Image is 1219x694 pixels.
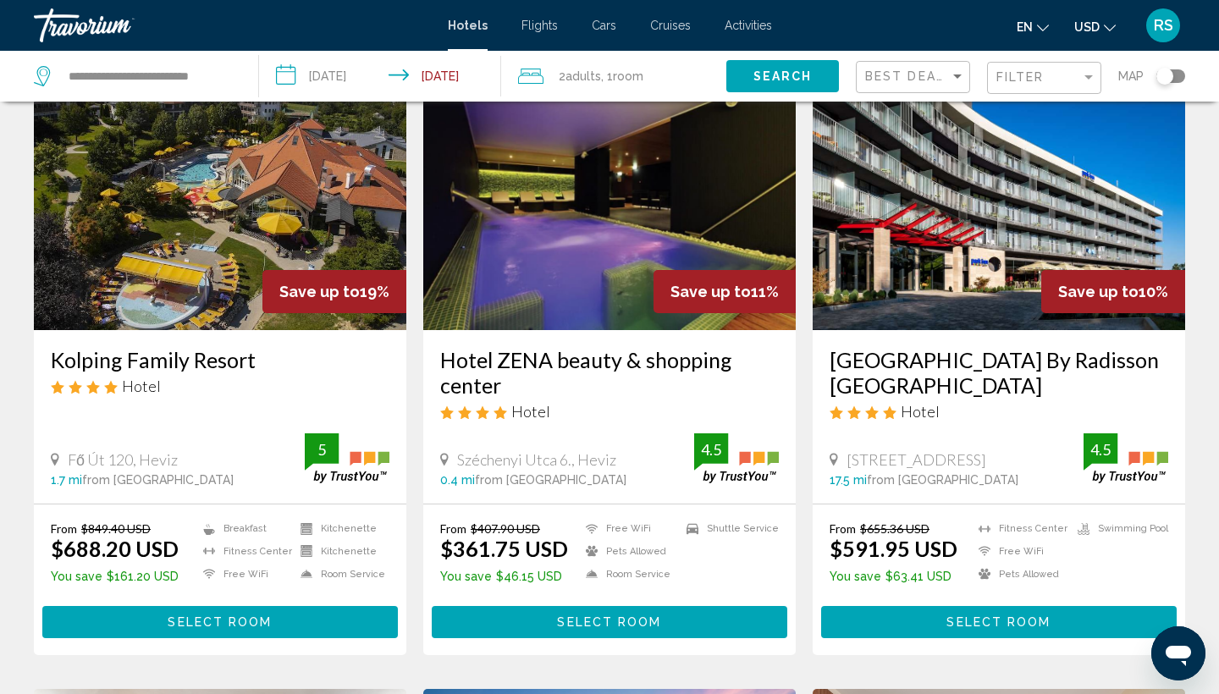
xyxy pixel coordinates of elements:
[82,473,234,487] span: from [GEOGRAPHIC_DATA]
[432,610,787,629] a: Select Room
[279,283,360,300] span: Save up to
[670,283,751,300] span: Save up to
[42,606,398,637] button: Select Room
[292,567,389,581] li: Room Service
[292,544,389,559] li: Kitchenette
[1058,283,1139,300] span: Save up to
[262,270,406,313] div: 19%
[860,521,929,536] del: $655.36 USD
[259,51,501,102] button: Check-in date: Oct 17, 2025 Check-out date: Oct 20, 2025
[440,402,779,421] div: 4 star Hotel
[501,51,726,102] button: Travelers: 2 adults, 0 children
[51,473,82,487] span: 1.7 mi
[970,521,1069,536] li: Fitness Center
[694,433,779,483] img: trustyou-badge.svg
[867,473,1018,487] span: from [GEOGRAPHIC_DATA]
[292,521,389,536] li: Kitchenette
[51,347,389,372] a: Kolping Family Resort
[34,59,406,330] img: Hotel image
[592,19,616,32] a: Cars
[1069,521,1168,536] li: Swimming Pool
[440,473,475,487] span: 0.4 mi
[565,69,601,83] span: Adults
[1074,20,1100,34] span: USD
[601,64,643,88] span: , 1
[1017,20,1033,34] span: en
[440,521,466,536] span: From
[557,616,661,630] span: Select Room
[946,616,1051,630] span: Select Room
[305,433,389,483] img: trustyou-badge.svg
[440,536,568,561] ins: $361.75 USD
[1154,17,1173,34] span: RS
[51,570,179,583] p: $161.20 USD
[1118,64,1144,88] span: Map
[475,473,626,487] span: from [GEOGRAPHIC_DATA]
[440,347,779,398] a: Hotel ZENA beauty & shopping center
[830,570,881,583] span: You save
[423,59,796,330] img: Hotel image
[432,606,787,637] button: Select Room
[865,69,954,83] span: Best Deals
[865,70,965,85] mat-select: Sort by
[1084,433,1168,483] img: trustyou-badge.svg
[559,64,601,88] span: 2
[1151,626,1205,680] iframe: Кнопка запуска окна обмена сообщениями
[577,567,678,581] li: Room Service
[440,570,568,583] p: $46.15 USD
[970,567,1069,581] li: Pets Allowed
[753,70,813,84] span: Search
[613,69,643,83] span: Room
[51,521,77,536] span: From
[1017,14,1049,39] button: Change language
[195,544,292,559] li: Fitness Center
[1074,14,1116,39] button: Change currency
[51,536,179,561] ins: $688.20 USD
[305,439,339,460] div: 5
[195,567,292,581] li: Free WiFi
[457,450,616,469] span: Széchenyi Utca 6., Heviz
[1144,69,1185,84] button: Toggle map
[813,59,1185,330] img: Hotel image
[821,610,1177,629] a: Select Room
[122,377,161,395] span: Hotel
[1141,8,1185,43] button: User Menu
[726,60,839,91] button: Search
[68,450,178,469] span: Fő Út 120, Heviz
[471,521,540,536] del: $407.90 USD
[847,450,986,469] span: [STREET_ADDRESS]
[830,521,856,536] span: From
[694,439,728,460] div: 4.5
[34,8,431,42] a: Travorium
[830,347,1168,398] a: [GEOGRAPHIC_DATA] By Radisson [GEOGRAPHIC_DATA]
[577,521,678,536] li: Free WiFi
[830,570,957,583] p: $63.41 USD
[996,70,1045,84] span: Filter
[830,402,1168,421] div: 4 star Hotel
[830,536,957,561] ins: $591.95 USD
[678,521,779,536] li: Shuttle Service
[1084,439,1117,460] div: 4.5
[168,616,272,630] span: Select Room
[970,544,1069,559] li: Free WiFi
[81,521,151,536] del: $849.40 USD
[650,19,691,32] a: Cruises
[448,19,488,32] a: Hotels
[521,19,558,32] span: Flights
[577,544,678,559] li: Pets Allowed
[725,19,772,32] a: Activities
[42,610,398,629] a: Select Room
[901,402,940,421] span: Hotel
[195,521,292,536] li: Breakfast
[440,570,492,583] span: You save
[654,270,796,313] div: 11%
